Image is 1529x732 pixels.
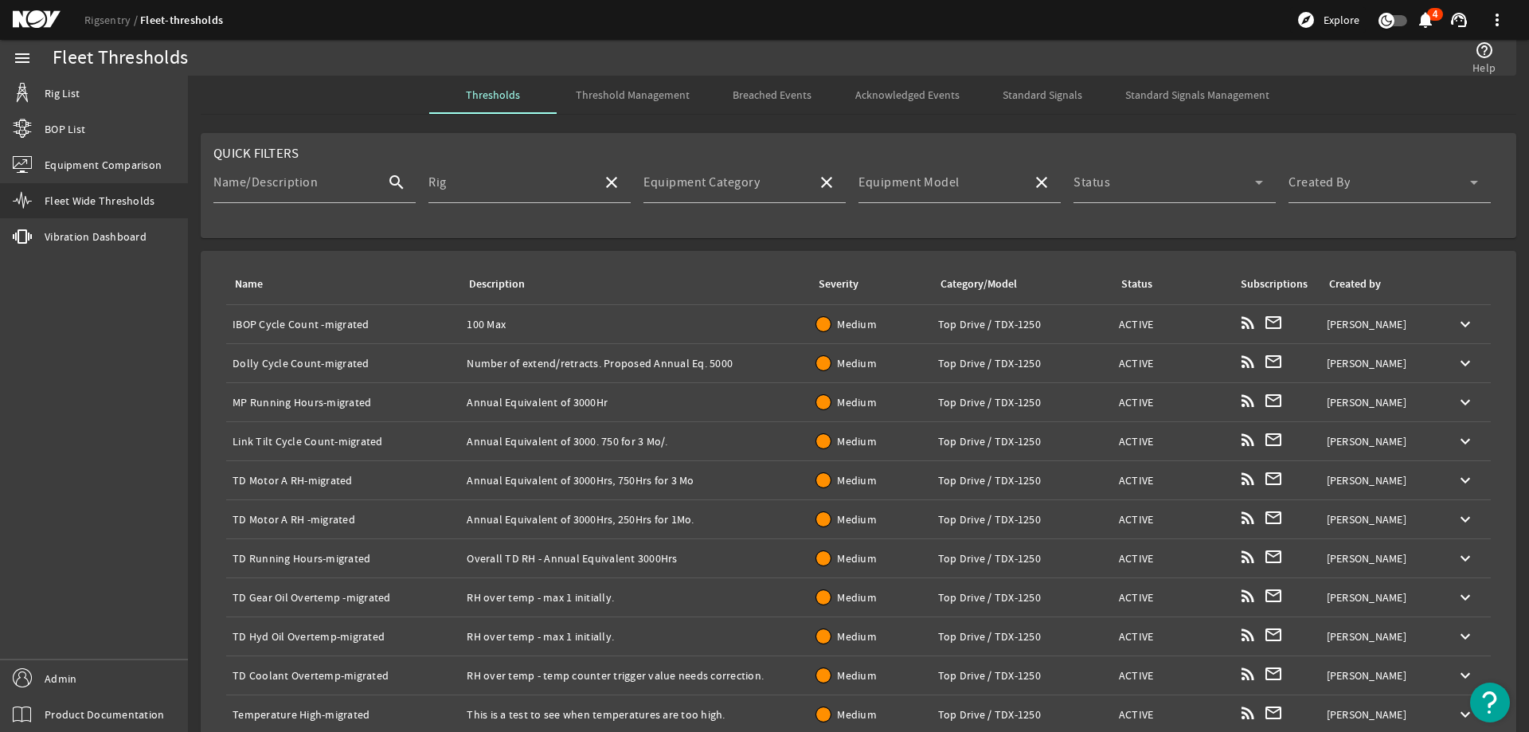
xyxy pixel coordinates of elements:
[1296,10,1316,29] mat-icon: explore
[1119,589,1226,605] div: ACTIVE
[1475,41,1494,60] mat-icon: help_outline
[45,121,85,137] span: BOP List
[1289,174,1350,190] mat-label: Created By
[1238,625,1257,644] mat-icon: rss_feed
[1417,12,1433,29] button: 4
[233,276,448,293] div: Name
[84,13,140,27] a: Rigsentry
[1264,391,1283,410] mat-icon: mail_outline
[858,174,960,190] mat-label: Equipment Model
[837,512,877,526] span: Medium
[1238,547,1257,566] mat-icon: rss_feed
[213,145,299,162] span: Quick Filters
[467,394,804,410] div: Annual Equivalent of 3000Hr
[837,551,877,566] span: Medium
[466,89,520,100] span: Thresholds
[233,394,454,410] div: MP Running Hours-migrated
[837,629,877,644] span: Medium
[1327,511,1434,527] div: [PERSON_NAME]
[467,511,804,527] div: Annual Equivalent of 3000Hrs, 250Hrs for 1Mo.
[938,355,1106,371] div: Top Drive / TDX-1250
[1119,394,1226,410] div: ACTIVE
[819,276,858,293] div: Severity
[1456,471,1475,490] mat-icon: keyboard_arrow_down
[1327,550,1434,566] div: [PERSON_NAME]
[1119,628,1226,644] div: ACTIVE
[1478,1,1516,39] button: more_vert
[1119,472,1226,488] div: ACTIVE
[837,317,877,331] span: Medium
[938,707,1106,722] div: Top Drive / TDX-1250
[233,316,454,332] div: IBOP Cycle Count -migrated
[45,671,76,687] span: Admin
[467,355,804,371] div: Number of extend/retracts. Proposed Annual Eq. 5000
[1327,707,1434,722] div: [PERSON_NAME]
[233,472,454,488] div: TD Motor A RH-migrated
[1456,354,1475,373] mat-icon: keyboard_arrow_down
[1290,7,1366,33] button: Explore
[1238,664,1257,683] mat-icon: rss_feed
[1456,393,1475,412] mat-icon: keyboard_arrow_down
[817,173,836,192] mat-icon: close
[643,174,760,190] mat-label: Equipment Category
[938,433,1106,449] div: Top Drive / TDX-1250
[45,707,164,722] span: Product Documentation
[467,628,804,644] div: RH over temp - max 1 initially.
[233,511,454,527] div: TD Motor A RH -migrated
[53,50,188,66] div: Fleet Thresholds
[469,276,525,293] div: Description
[1470,683,1510,722] button: Open Resource Center
[467,707,804,722] div: This is a test to see when temperatures are too high.
[1003,89,1082,100] span: Standard Signals
[1119,433,1226,449] div: ACTIVE
[1264,313,1283,332] mat-icon: mail_outline
[938,316,1106,332] div: Top Drive / TDX-1250
[1456,315,1475,334] mat-icon: keyboard_arrow_down
[467,589,804,605] div: RH over temp - max 1 initially.
[1327,628,1434,644] div: [PERSON_NAME]
[1456,666,1475,685] mat-icon: keyboard_arrow_down
[1264,586,1283,605] mat-icon: mail_outline
[1241,276,1308,293] div: Subscriptions
[1238,391,1257,410] mat-icon: rss_feed
[1472,60,1496,76] span: Help
[467,667,804,683] div: RH over temp - temp counter trigger value needs correction.
[1456,510,1475,529] mat-icon: keyboard_arrow_down
[938,667,1106,683] div: Top Drive / TDX-1250
[1119,355,1226,371] div: ACTIVE
[1119,667,1226,683] div: ACTIVE
[1119,316,1226,332] div: ACTIVE
[1119,707,1226,722] div: ACTIVE
[45,229,147,245] span: Vibration Dashboard
[13,227,32,246] mat-icon: vibration
[467,472,804,488] div: Annual Equivalent of 3000Hrs, 750Hrs for 3 Mo
[235,276,263,293] div: Name
[1119,550,1226,566] div: ACTIVE
[13,49,32,68] mat-icon: menu
[467,316,804,332] div: 100 Max
[1456,549,1475,568] mat-icon: keyboard_arrow_down
[1119,511,1226,527] div: ACTIVE
[233,355,454,371] div: Dolly Cycle Count-migrated
[1238,352,1257,371] mat-icon: rss_feed
[1327,472,1434,488] div: [PERSON_NAME]
[576,89,690,100] span: Threshold Management
[837,356,877,370] span: Medium
[1264,703,1283,722] mat-icon: mail_outline
[837,473,877,487] span: Medium
[1238,469,1257,488] mat-icon: rss_feed
[837,434,877,448] span: Medium
[45,157,162,173] span: Equipment Comparison
[938,511,1106,527] div: Top Drive / TDX-1250
[45,85,80,101] span: Rig List
[1327,394,1434,410] div: [PERSON_NAME]
[1416,10,1435,29] mat-icon: notifications
[467,433,804,449] div: Annual Equivalent of 3000. 750 for 3 Mo/.
[1238,586,1257,605] mat-icon: rss_feed
[837,707,877,722] span: Medium
[938,394,1106,410] div: Top Drive / TDX-1250
[1121,276,1152,293] div: Status
[1264,664,1283,683] mat-icon: mail_outline
[1264,430,1283,449] mat-icon: mail_outline
[45,193,154,209] span: Fleet Wide Thresholds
